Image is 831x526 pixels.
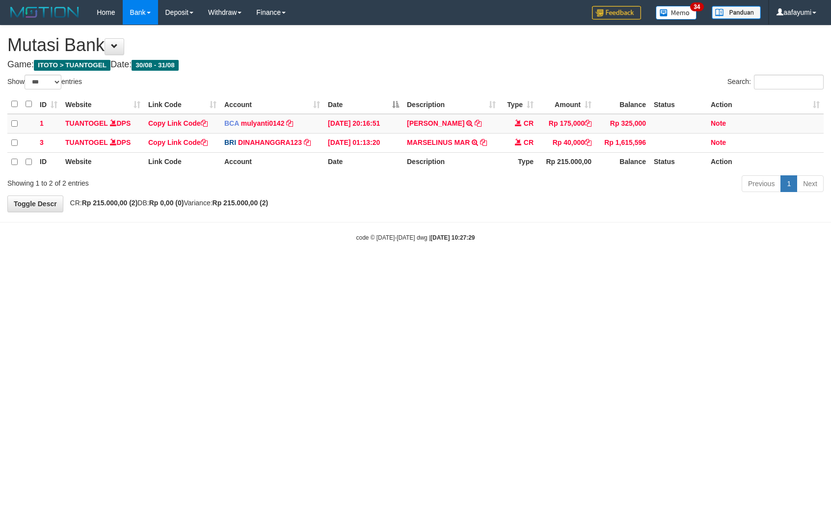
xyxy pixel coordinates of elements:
[595,133,650,152] td: Rp 1,615,596
[324,114,403,134] td: [DATE] 20:16:51
[148,138,208,146] a: Copy Link Code
[754,75,824,89] input: Search:
[40,138,44,146] span: 3
[224,138,236,146] span: BRI
[61,95,144,114] th: Website: activate to sort column ascending
[65,119,108,127] a: TUANTOGEL
[304,138,311,146] a: Copy DINAHANGGRA123 to clipboard
[286,119,293,127] a: Copy mulyanti0142 to clipboard
[712,6,761,19] img: panduan.png
[592,6,641,20] img: Feedback.jpg
[656,6,697,20] img: Button%20Memo.svg
[61,152,144,171] th: Website
[356,234,475,241] small: code © [DATE]-[DATE] dwg |
[500,95,537,114] th: Type: activate to sort column ascending
[585,138,591,146] a: Copy Rp 40,000 to clipboard
[324,133,403,152] td: [DATE] 01:13:20
[7,75,82,89] label: Show entries
[524,119,534,127] span: CR
[742,175,781,192] a: Previous
[324,152,403,171] th: Date
[407,138,470,146] a: MARSELINUS MAR
[403,152,500,171] th: Description
[780,175,797,192] a: 1
[241,119,285,127] a: mulyanti0142
[40,119,44,127] span: 1
[537,95,595,114] th: Amount: activate to sort column ascending
[403,95,500,114] th: Description: activate to sort column ascending
[475,119,482,127] a: Copy JAJA JAHURI to clipboard
[595,114,650,134] td: Rp 325,000
[595,95,650,114] th: Balance
[407,119,464,127] a: [PERSON_NAME]
[595,152,650,171] th: Balance
[650,152,707,171] th: Status
[220,95,324,114] th: Account: activate to sort column ascending
[7,174,339,188] div: Showing 1 to 2 of 2 entries
[148,119,208,127] a: Copy Link Code
[7,60,824,70] h4: Game: Date:
[132,60,179,71] span: 30/08 - 31/08
[36,152,61,171] th: ID
[7,35,824,55] h1: Mutasi Bank
[430,234,475,241] strong: [DATE] 10:27:29
[65,138,108,146] a: TUANTOGEL
[25,75,61,89] select: Showentries
[797,175,824,192] a: Next
[61,133,144,152] td: DPS
[238,138,302,146] a: DINAHANGGRA123
[711,138,726,146] a: Note
[34,60,110,71] span: ITOTO > TUANTOGEL
[585,119,591,127] a: Copy Rp 175,000 to clipboard
[213,199,268,207] strong: Rp 215.000,00 (2)
[144,152,220,171] th: Link Code
[707,152,824,171] th: Action
[537,133,595,152] td: Rp 40,000
[707,95,824,114] th: Action: activate to sort column ascending
[7,5,82,20] img: MOTION_logo.png
[727,75,824,89] label: Search:
[224,119,239,127] span: BCA
[144,95,220,114] th: Link Code: activate to sort column ascending
[149,199,184,207] strong: Rp 0,00 (0)
[36,95,61,114] th: ID: activate to sort column ascending
[500,152,537,171] th: Type
[324,95,403,114] th: Date: activate to sort column descending
[650,95,707,114] th: Status
[537,114,595,134] td: Rp 175,000
[65,199,268,207] span: CR: DB: Variance:
[82,199,138,207] strong: Rp 215.000,00 (2)
[524,138,534,146] span: CR
[537,152,595,171] th: Rp 215.000,00
[61,114,144,134] td: DPS
[480,138,487,146] a: Copy MARSELINUS MAR to clipboard
[690,2,703,11] span: 34
[220,152,324,171] th: Account
[711,119,726,127] a: Note
[7,195,63,212] a: Toggle Descr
